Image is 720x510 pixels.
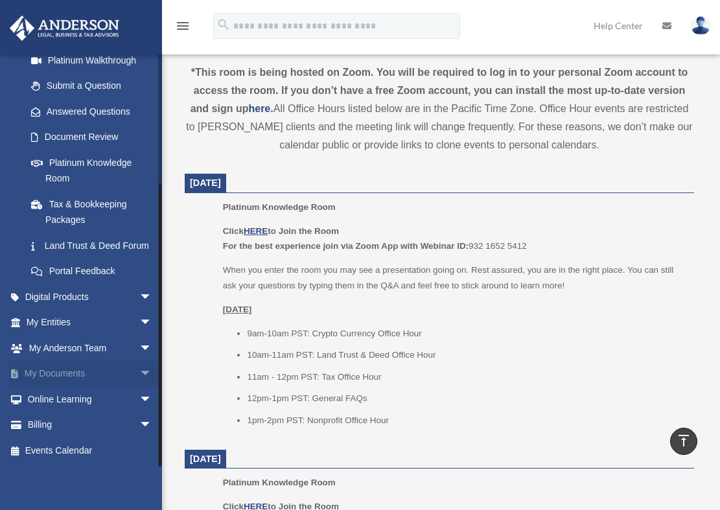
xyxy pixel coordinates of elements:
a: vertical_align_top [670,428,697,455]
a: Events Calendar [9,437,172,463]
p: 932 1652 5412 [223,224,685,254]
span: arrow_drop_down [139,386,165,413]
a: Portal Feedback [18,259,172,284]
span: arrow_drop_down [139,310,165,336]
b: Click to Join the Room [223,226,339,236]
a: Tax & Bookkeeping Packages [18,191,172,233]
b: For the best experience join via Zoom App with Webinar ID: [223,241,469,251]
div: All Office Hours listed below are in the Pacific Time Zone. Office Hour events are restricted to ... [185,64,694,154]
li: 12pm-1pm PST: General FAQs [247,391,685,406]
a: HERE [244,226,268,236]
li: 9am-10am PST: Crypto Currency Office Hour [247,326,685,342]
span: Platinum Knowledge Room [223,202,336,212]
span: arrow_drop_down [139,412,165,439]
span: [DATE] [190,454,221,464]
li: 10am-11am PST: Land Trust & Deed Office Hour [247,347,685,363]
a: Billingarrow_drop_down [9,412,172,438]
a: Answered Questions [18,99,172,124]
a: My Entitiesarrow_drop_down [9,310,172,336]
a: Platinum Knowledge Room [18,150,165,191]
a: Submit a Question [18,73,172,99]
strong: . [270,103,273,114]
i: search [216,17,231,32]
span: Platinum Knowledge Room [223,478,336,487]
span: arrow_drop_down [139,335,165,362]
a: here [248,103,270,114]
span: arrow_drop_down [139,361,165,388]
a: menu [175,23,191,34]
i: vertical_align_top [676,433,691,448]
a: Online Learningarrow_drop_down [9,386,172,412]
a: Land Trust & Deed Forum [18,233,172,259]
span: arrow_drop_down [139,284,165,310]
a: Platinum Walkthrough [18,47,172,73]
p: When you enter the room you may see a presentation going on. Rest assured, you are in the right p... [223,262,685,293]
a: Digital Productsarrow_drop_down [9,284,172,310]
li: 1pm-2pm PST: Nonprofit Office Hour [247,413,685,428]
img: Anderson Advisors Platinum Portal [6,16,123,41]
a: My Documentsarrow_drop_down [9,361,172,387]
a: Document Review [18,124,172,150]
img: User Pic [691,16,710,35]
li: 11am - 12pm PST: Tax Office Hour [247,369,685,385]
a: My Anderson Teamarrow_drop_down [9,335,172,361]
i: menu [175,18,191,34]
u: [DATE] [223,305,252,314]
span: [DATE] [190,178,221,188]
strong: *This room is being hosted on Zoom. You will be required to log in to your personal Zoom account ... [191,67,688,114]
